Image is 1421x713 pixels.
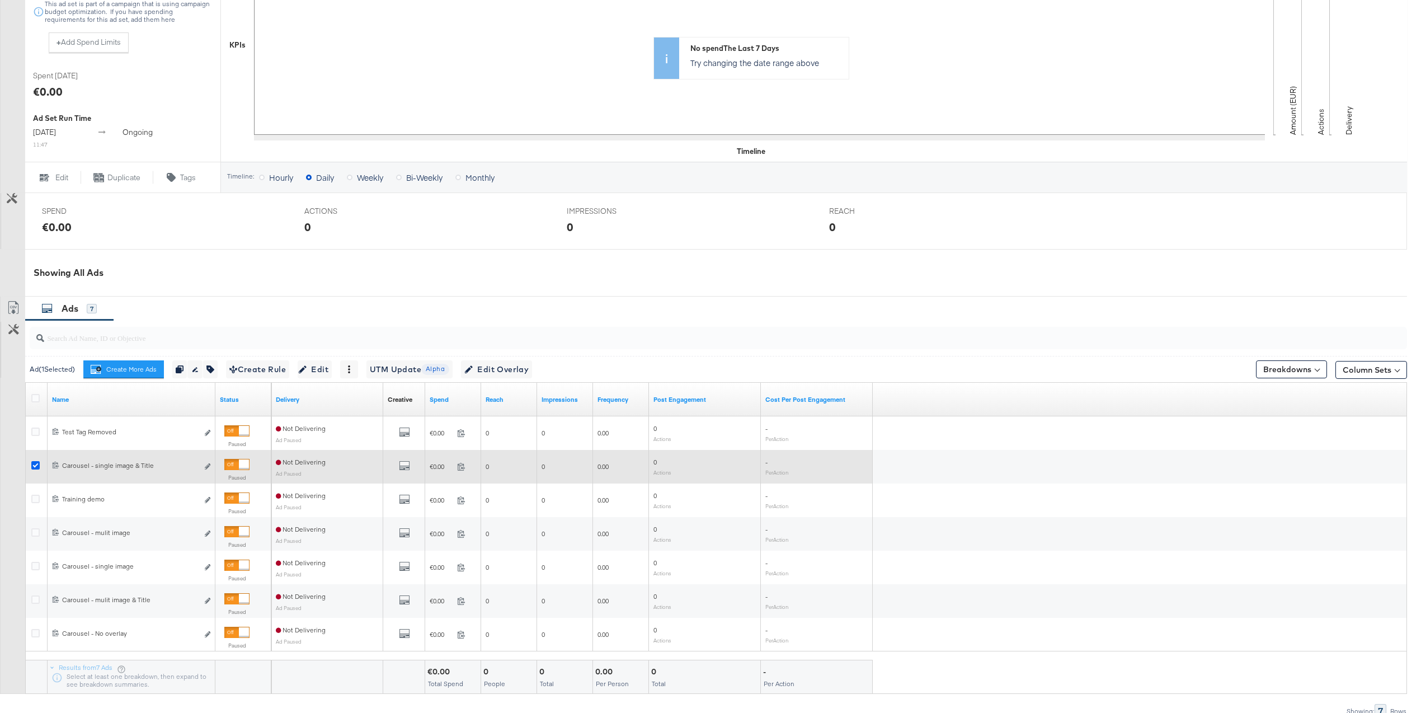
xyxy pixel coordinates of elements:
[55,172,68,183] span: Edit
[542,462,545,471] span: 0
[62,461,198,470] div: Carousel - single image & Title
[62,303,78,314] span: Ads
[57,37,61,48] strong: +
[276,638,302,645] sub: Ad Paused
[269,172,293,183] span: Hourly
[765,559,768,567] span: -
[276,437,302,443] sub: Ad Paused
[765,536,788,543] sub: Per Action
[652,679,666,688] span: Total
[829,206,913,217] span: REACH
[765,637,788,644] sub: Per Action
[52,395,211,404] a: Ad Name.
[597,563,609,571] span: 0.00
[276,491,326,500] span: Not Delivering
[567,206,651,217] span: IMPRESSIONS
[765,395,868,404] a: The average cost per action related to your Page's posts as a result of your ad.
[33,83,63,100] div: €0.00
[486,496,489,504] span: 0
[276,470,302,477] sub: Ad Paused
[430,496,453,504] span: €0.00
[486,529,489,538] span: 0
[316,172,334,183] span: Daily
[651,667,660,677] div: 0
[765,458,768,466] span: -
[276,424,326,433] span: Not Delivering
[653,603,671,610] sub: Actions
[224,642,250,649] label: Paused
[224,608,250,616] label: Paused
[42,206,126,217] span: SPEND
[81,171,153,184] button: Duplicate
[542,529,545,538] span: 0
[1335,361,1407,379] button: Column Sets
[486,597,489,605] span: 0
[486,630,489,639] span: 0
[597,429,609,437] span: 0.00
[597,529,609,538] span: 0.00
[33,71,117,81] span: Spent [DATE]
[542,630,545,639] span: 0
[276,571,302,578] sub: Ad Paused
[595,667,616,677] div: 0.00
[276,604,302,611] sub: Ad Paused
[34,266,1407,279] div: Showing All Ads
[653,395,756,404] a: The number of actions related to your Page's posts as a result of your ad.
[430,597,453,605] span: €0.00
[542,395,589,404] a: The number of times your ad was served. On mobile apps an ad is counted as served the first time ...
[486,429,489,437] span: 0
[653,525,657,533] span: 0
[153,171,209,184] button: Tags
[653,536,671,543] sub: Actions
[653,491,657,500] span: 0
[388,395,412,404] a: Shows the creative associated with your ad.
[483,667,492,677] div: 0
[357,172,383,183] span: Weekly
[180,172,196,183] span: Tags
[220,395,267,404] a: Shows the current state of your Ad.
[33,113,212,124] div: Ad Set Run Time
[653,626,657,634] span: 0
[42,219,72,235] div: €0.00
[653,592,657,601] span: 0
[765,525,768,533] span: -
[276,458,326,466] span: Not Delivering
[765,435,788,442] sub: Per Action
[1256,360,1327,378] button: Breakdowns
[540,679,554,688] span: Total
[427,667,453,677] div: €0.00
[388,395,412,404] div: Creative
[224,474,250,481] label: Paused
[430,395,477,404] a: The total amount spent to date.
[33,140,48,148] sub: 11:47
[461,360,532,378] button: Edit Overlay
[597,462,609,471] span: 0.00
[229,363,286,377] span: Create Rule
[597,630,609,639] span: 0.00
[430,563,453,571] span: €0.00
[542,563,545,571] span: 0
[690,43,843,54] div: No spend The Last 7 Days
[33,127,56,137] span: [DATE]
[224,508,250,515] label: Paused
[301,363,328,377] span: Edit
[276,559,326,567] span: Not Delivering
[653,458,657,466] span: 0
[224,575,250,582] label: Paused
[421,364,449,374] span: Alpha
[224,541,250,548] label: Paused
[539,667,548,677] div: 0
[690,57,843,68] p: Try changing the date range above
[428,679,463,688] span: Total Spend
[62,528,198,537] div: Carousel - mulit image
[653,570,671,576] sub: Actions
[276,504,302,510] sub: Ad Paused
[276,626,326,634] span: Not Delivering
[276,537,302,544] sub: Ad Paused
[653,435,671,442] sub: Actions
[276,395,379,404] a: Reflects the ability of your Ad to achieve delivery.
[763,667,769,677] div: -
[276,592,326,601] span: Not Delivering
[44,322,1278,344] input: Search Ad Name, ID or Objective
[765,491,768,500] span: -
